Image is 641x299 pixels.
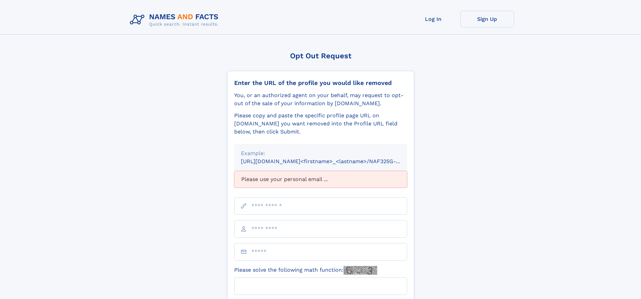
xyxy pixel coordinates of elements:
a: Sign Up [460,11,514,27]
div: Please use your personal email ... [234,171,407,188]
div: Example: [241,149,400,157]
label: Please solve the following math function: [234,266,377,275]
div: You, or an authorized agent on your behalf, may request to opt-out of the sale of your informatio... [234,91,407,108]
small: [URL][DOMAIN_NAME]<firstname>_<lastname>/NAF325G-xxxxxxxx [241,158,420,165]
img: Logo Names and Facts [127,11,224,29]
div: Please copy and paste the specific profile page URL on [DOMAIN_NAME] you want removed into the Pr... [234,112,407,136]
div: Enter the URL of the profile you would like removed [234,79,407,87]
div: Opt Out Request [227,52,414,60]
a: Log In [406,11,460,27]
